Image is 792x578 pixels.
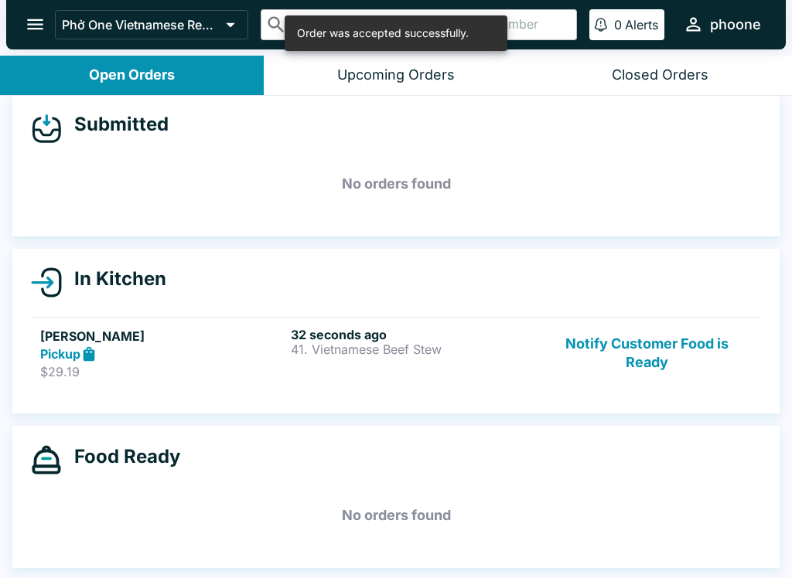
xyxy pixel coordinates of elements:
h5: [PERSON_NAME] [40,327,285,345]
p: 41. Vietnamese Beef Stew [291,342,535,356]
div: phoone [710,15,761,34]
div: Upcoming Orders [337,66,455,84]
div: Closed Orders [612,66,708,84]
p: $29.19 [40,364,285,379]
div: Open Orders [89,66,175,84]
p: 0 [614,17,622,32]
h4: Submitted [62,113,169,136]
button: Notify Customer Food is Ready [542,327,752,380]
strong: Pickup [40,346,80,362]
h5: No orders found [31,488,761,543]
div: Order was accepted successfully. [297,20,469,46]
p: Alerts [625,17,658,32]
h5: No orders found [31,156,761,212]
a: [PERSON_NAME]Pickup$29.1932 seconds ago41. Vietnamese Beef StewNotify Customer Food is Ready [31,317,761,389]
h4: Food Ready [62,445,180,468]
p: Phở One Vietnamese Restaurant [62,17,220,32]
button: Phở One Vietnamese Restaurant [55,10,248,39]
button: phoone [677,8,767,41]
h6: 32 seconds ago [291,327,535,342]
h4: In Kitchen [62,267,166,291]
button: open drawer [15,5,55,44]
